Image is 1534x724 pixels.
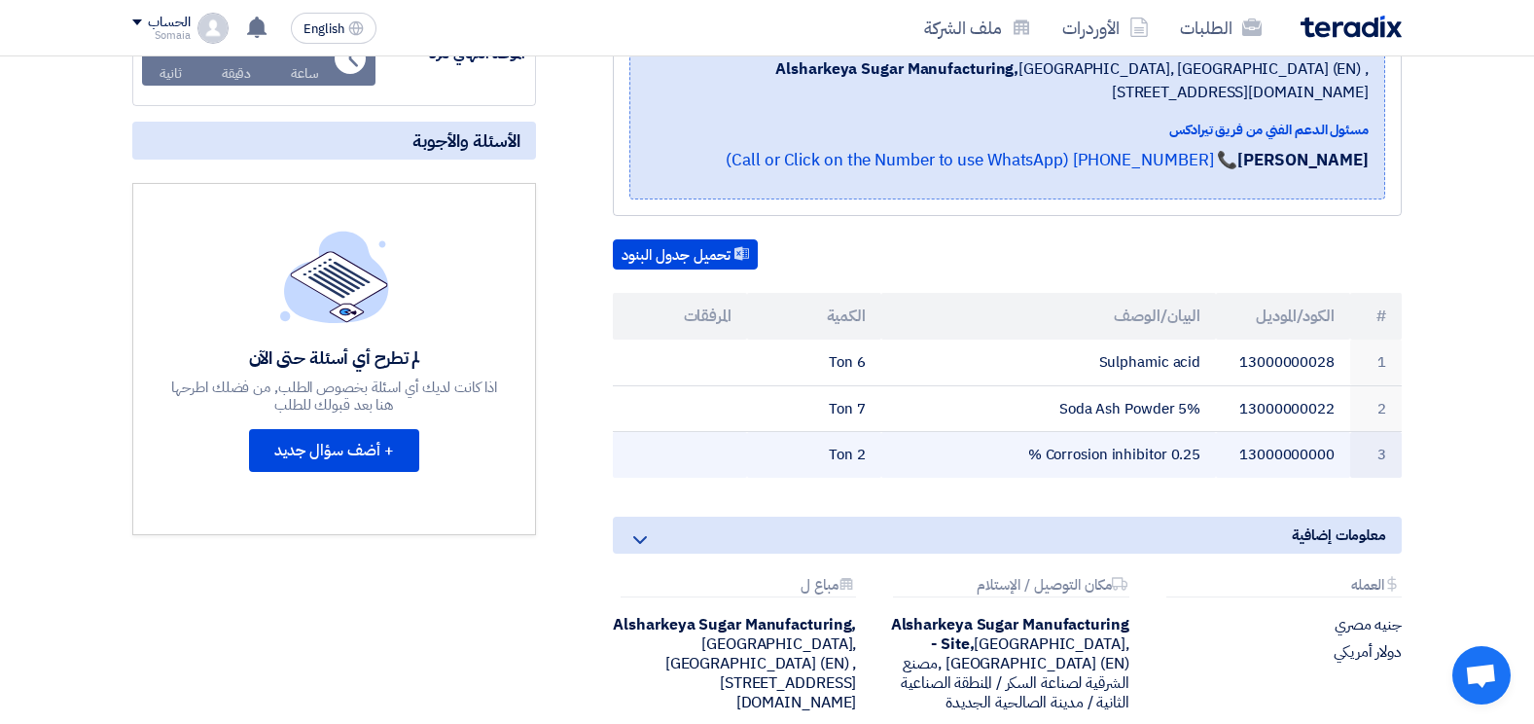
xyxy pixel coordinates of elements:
[885,615,1128,712] div: [GEOGRAPHIC_DATA], [GEOGRAPHIC_DATA] (EN) ,مصنع الشرقية لصناعة السكر / المنطقة الصناعية الثانية /...
[1159,615,1402,634] div: جنيه مصري
[220,32,253,59] div: 25
[893,577,1128,597] div: مكان التوصيل / الإستلام
[1159,642,1402,662] div: دولار أمريكي
[881,293,1217,340] th: البيان/الوصف
[1350,385,1402,432] td: 2
[197,13,229,44] img: profile_test.png
[1350,293,1402,340] th: #
[169,346,500,369] div: لم تطرح أي أسئلة حتى الآن
[621,577,856,597] div: مباع ل
[1216,293,1350,340] th: الكود/الموديل
[726,148,1237,172] a: 📞 [PHONE_NUMBER] (Call or Click on the Number to use WhatsApp)
[1216,385,1350,432] td: 13000000022
[249,429,419,472] button: + أضف سؤال جديد
[881,385,1217,432] td: Soda Ash Powder 5%
[303,22,344,36] span: English
[881,340,1217,385] td: Sulphamic acid
[1292,525,1386,546] span: معلومات إضافية
[1350,340,1402,385] td: 1
[1301,16,1402,38] img: Teradix logo
[1237,148,1369,172] strong: [PERSON_NAME]
[280,231,389,322] img: empty_state_list.svg
[1350,432,1402,478] td: 3
[1047,5,1164,51] a: الأوردرات
[1452,646,1511,705] a: دردشة مفتوحة
[291,13,376,44] button: English
[291,63,319,84] div: ساعة
[646,57,1369,104] span: [GEOGRAPHIC_DATA], [GEOGRAPHIC_DATA] (EN) ,[STREET_ADDRESS][DOMAIN_NAME]
[1216,340,1350,385] td: 13000000028
[613,615,856,712] div: [GEOGRAPHIC_DATA], [GEOGRAPHIC_DATA] (EN) ,[STREET_ADDRESS][DOMAIN_NAME]
[747,385,881,432] td: 7 Ton
[747,432,881,478] td: 2 Ton
[160,63,182,84] div: ثانية
[1164,5,1277,51] a: الطلبات
[881,432,1217,478] td: Corrosion inhibitor 0.25 %
[162,32,179,59] div: 7
[169,379,500,414] div: اذا كانت لديك أي اسئلة بخصوص الطلب, من فضلك اطرحها هنا بعد قبولك للطلب
[1166,577,1402,597] div: العمله
[412,129,520,152] span: الأسئلة والأجوبة
[1216,432,1350,478] td: 13000000000
[613,293,747,340] th: المرفقات
[613,613,856,636] b: Alsharkeya Sugar Manufacturing,
[909,5,1047,51] a: ملف الشركة
[747,293,881,340] th: الكمية
[646,120,1369,140] div: مسئول الدعم الفني من فريق تيرادكس
[222,63,252,84] div: دقيقة
[891,613,1129,656] b: Alsharkeya Sugar Manufacturing - Site,
[613,239,758,271] button: تحميل جدول البنود
[148,15,190,31] div: الحساب
[132,30,190,41] div: Somaia
[747,340,881,385] td: 6 Ton
[297,32,313,59] div: 0
[775,57,1018,81] b: Alsharkeya Sugar Manufacturing,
